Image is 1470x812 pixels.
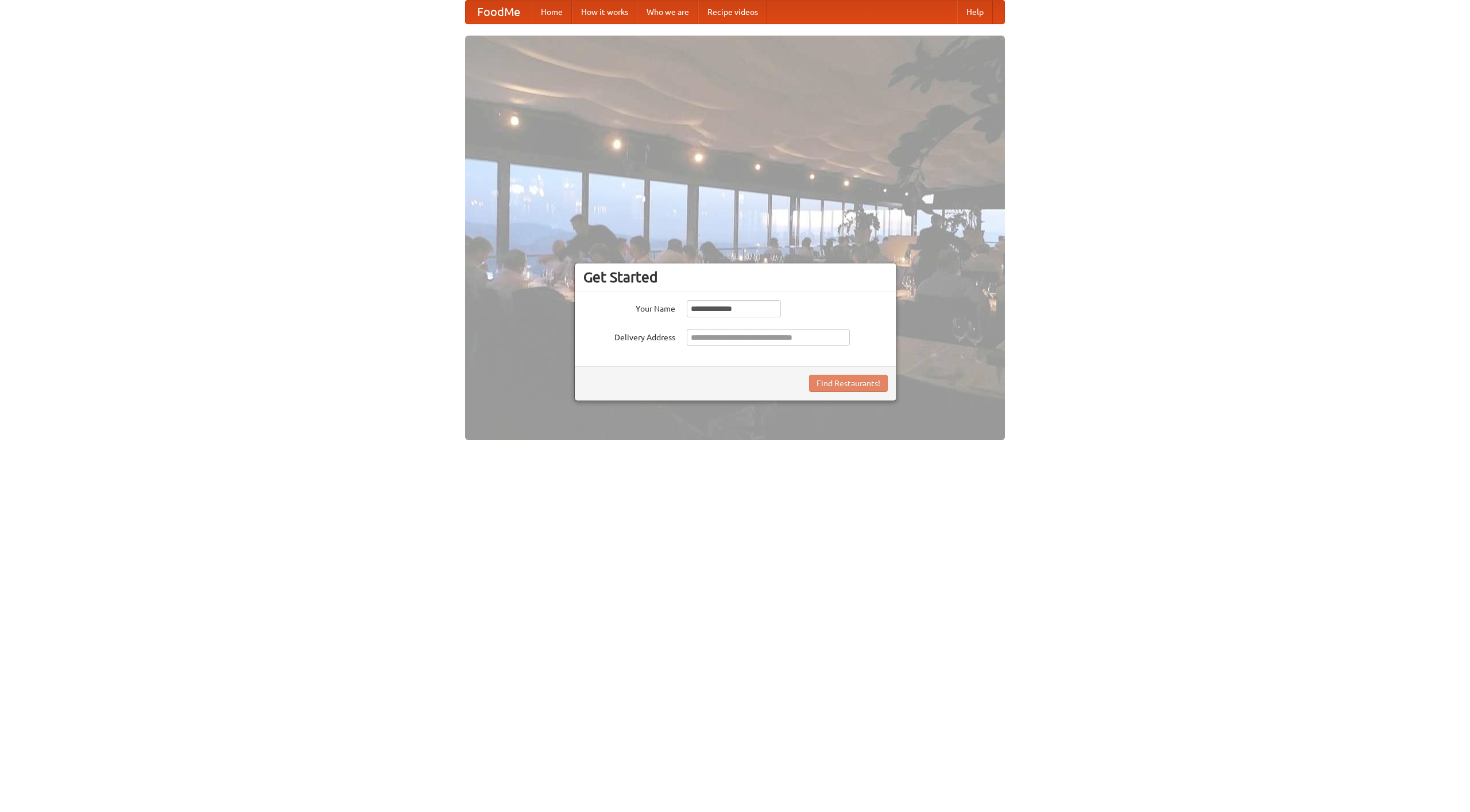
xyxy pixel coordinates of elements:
label: Delivery Address [583,329,675,343]
a: FoodMe [466,1,532,24]
a: Recipe videos [698,1,767,24]
a: Help [957,1,993,24]
button: Find Restaurants! [809,375,888,392]
h3: Get Started [583,269,888,286]
a: Who we are [637,1,698,24]
a: Home [532,1,572,24]
a: How it works [572,1,637,24]
label: Your Name [583,300,675,314]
